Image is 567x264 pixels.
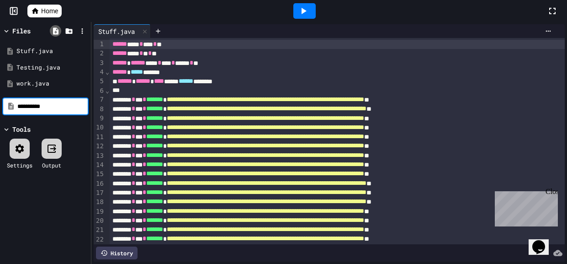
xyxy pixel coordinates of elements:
div: History [96,247,138,259]
iframe: chat widget [529,227,558,255]
div: 19 [94,207,105,216]
div: Settings [7,161,32,169]
div: work.java [16,79,88,88]
div: 12 [94,142,105,151]
div: Chat with us now!Close [4,4,63,58]
div: Stuff.java [94,27,139,36]
div: 21 [94,226,105,235]
div: 22 [94,235,105,244]
div: Tools [12,124,31,134]
div: 7 [94,95,105,104]
div: 11 [94,133,105,142]
div: 8 [94,105,105,114]
div: 20 [94,216,105,226]
span: Fold line [105,87,110,94]
div: 5 [94,77,105,86]
span: Fold line [105,68,110,75]
div: 14 [94,161,105,170]
div: 1 [94,40,105,49]
iframe: chat widget [491,188,558,226]
div: 6 [94,86,105,96]
div: 2 [94,49,105,58]
div: 17 [94,189,105,198]
div: Stuff.java [94,24,151,38]
div: 10 [94,123,105,132]
div: 16 [94,179,105,189]
span: Home [41,6,58,16]
div: Files [12,26,31,36]
div: 9 [94,114,105,123]
div: Output [42,161,61,169]
div: Testing.java [16,63,88,72]
div: Stuff.java [16,47,88,56]
div: 4 [94,68,105,77]
a: Home [27,5,62,17]
div: 3 [94,59,105,68]
div: 13 [94,151,105,161]
div: 18 [94,198,105,207]
div: 15 [94,170,105,179]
